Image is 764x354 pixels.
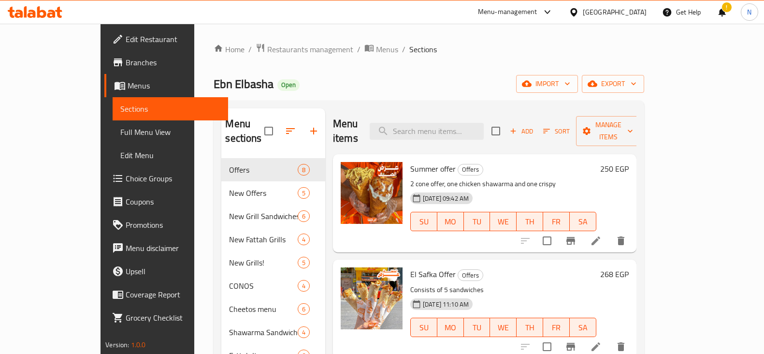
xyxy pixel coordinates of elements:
a: Menus [104,74,228,97]
button: WE [490,318,517,337]
a: Upsell [104,260,228,283]
span: TU [468,321,487,335]
span: Select to update [537,231,557,251]
button: FR [543,318,570,337]
span: Restaurants management [267,44,353,55]
span: N [747,7,751,17]
button: MO [437,212,464,231]
span: CONOS [229,280,297,292]
button: TU [464,318,490,337]
nav: breadcrumb [214,43,644,56]
span: Edit Restaurant [126,33,220,45]
p: Consists of 5 sandwiches [410,284,596,296]
span: Open [277,81,300,89]
button: SU [410,212,437,231]
button: import [516,75,578,93]
span: Edit Menu [120,149,220,161]
button: export [582,75,644,93]
div: items [298,303,310,315]
span: 5 [298,189,309,198]
span: Add [508,126,534,137]
p: 2 cone offer, one chicken shawarma and one crispy [410,178,596,190]
img: El Safka Offer [341,267,403,329]
div: Shawarma Sandwiches [229,326,297,338]
button: Add [506,124,537,139]
span: Summer offer [410,162,456,176]
button: SA [570,212,596,231]
span: Choice Groups [126,173,220,184]
a: Edit Restaurant [104,28,228,51]
a: Coupons [104,190,228,213]
button: Sort [541,124,572,139]
a: Home [214,44,245,55]
span: Select section [486,121,506,141]
span: Offers [458,270,483,281]
span: Menu disclaimer [126,242,220,254]
button: SA [570,318,596,337]
a: Grocery Checklist [104,306,228,329]
span: Coverage Report [126,289,220,300]
a: Menus [364,43,398,56]
span: 6 [298,305,309,314]
div: items [298,187,310,199]
span: Coupons [126,196,220,207]
span: [DATE] 09:42 AM [419,194,473,203]
span: New Offers [229,187,297,199]
div: New Grill Sandwiches! [229,210,297,222]
button: TU [464,212,490,231]
span: Upsell [126,265,220,277]
span: El Safka Offer [410,267,456,281]
h6: 250 EGP [600,162,629,176]
button: Add section [302,119,325,143]
span: 4 [298,328,309,337]
h2: Menu sections [225,117,264,146]
span: Offers [458,164,483,175]
span: Ebn Elbasha [214,73,274,95]
span: Promotions [126,219,220,231]
div: Shawarma Sandwiches4 [221,321,325,344]
div: items [298,280,310,292]
span: Full Menu View [120,126,220,138]
div: New Grills!5 [221,251,325,274]
span: WE [494,321,513,335]
a: Sections [113,97,228,120]
a: Coverage Report [104,283,228,306]
button: TH [517,318,543,337]
span: 6 [298,212,309,221]
span: Sort [543,126,570,137]
span: 5 [298,258,309,267]
span: MO [441,215,460,229]
button: TH [517,212,543,231]
a: Edit menu item [590,341,602,353]
button: FR [543,212,570,231]
div: New Fattah Grills4 [221,228,325,251]
span: Sort sections [279,119,302,143]
div: Cheetos menu [229,303,297,315]
button: delete [609,229,633,252]
a: Branches [104,51,228,74]
span: SU [415,215,433,229]
a: Choice Groups [104,167,228,190]
button: WE [490,212,517,231]
button: MO [437,318,464,337]
img: Summer offer [341,162,403,224]
button: SU [410,318,437,337]
span: SU [415,321,433,335]
div: Offers8 [221,158,325,181]
span: WE [494,215,513,229]
li: / [402,44,405,55]
span: Sections [409,44,437,55]
span: FR [547,215,566,229]
span: New Fattah Grills [229,234,297,245]
span: FR [547,321,566,335]
li: / [357,44,360,55]
span: New Grills! [229,257,297,268]
div: New Grill Sandwiches!6 [221,205,325,228]
span: Offers [229,164,297,176]
span: TU [468,215,487,229]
